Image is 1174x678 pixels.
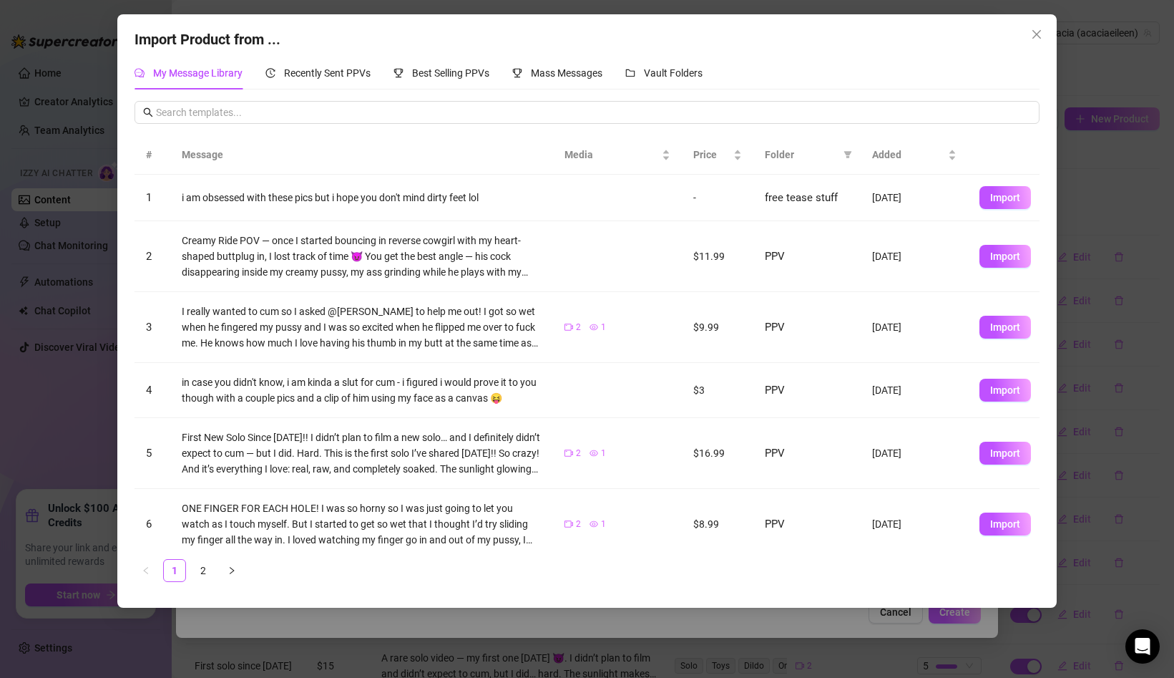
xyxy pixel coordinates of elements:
[682,135,753,175] th: Price
[146,321,152,334] span: 3
[163,559,186,582] li: 1
[765,447,785,460] span: PPV
[601,447,606,460] span: 1
[564,449,573,457] span: video-camera
[979,186,1031,209] button: Import
[576,321,581,334] span: 2
[765,321,785,334] span: PPV
[979,245,1031,268] button: Import
[553,135,682,175] th: Media
[146,447,152,460] span: 5
[576,447,581,460] span: 2
[682,292,753,363] td: $9.99
[134,559,157,582] button: left
[564,520,573,528] span: video-camera
[564,323,573,331] span: video-camera
[182,233,542,280] div: Creamy Ride POV — once I started bouncing in reverse cowgirl with my heart-shaped buttplug in, I ...
[682,363,753,418] td: $3
[146,191,152,204] span: 1
[625,68,635,78] span: folder
[644,67,703,79] span: Vault Folders
[693,147,730,163] span: Price
[872,147,945,163] span: Added
[156,105,1031,120] input: Search templates...
[682,221,753,292] td: $11.99
[146,250,152,263] span: 2
[765,191,838,204] span: free tease stuff
[153,67,243,79] span: My Message Library
[990,384,1020,396] span: Import
[182,430,542,477] div: First New Solo Since [DATE]!! I didn’t plan to film a new solo… and I definitely didn’t expect to...
[1025,23,1048,46] button: Close
[843,150,852,159] span: filter
[1025,29,1048,40] span: Close
[861,489,968,560] td: [DATE]
[220,559,243,582] button: right
[134,559,157,582] li: Previous Page
[192,560,214,581] a: 2
[601,518,606,531] span: 1
[590,323,598,331] span: eye
[182,190,542,205] div: i am obsessed with these pics but i hope you don't mind dirty feet lol
[1031,29,1042,40] span: close
[220,559,243,582] li: Next Page
[590,520,598,528] span: eye
[143,107,153,117] span: search
[284,67,371,79] span: Recently Sent PPVs
[192,559,215,582] li: 2
[1125,629,1160,664] div: Open Intercom Messenger
[146,518,152,531] span: 6
[990,518,1020,530] span: Import
[164,560,185,581] a: 1
[512,68,522,78] span: trophy
[979,379,1031,402] button: Import
[182,500,542,548] div: ONE FINGER FOR EACH HOLE! I was so horny so I was just going to let you watch as I touch myself. ...
[182,374,542,406] div: in case you didn't know, i am kinda a slut for cum - i figured i would prove it to you though wit...
[682,418,753,489] td: $16.99
[861,363,968,418] td: [DATE]
[979,442,1031,465] button: Import
[590,449,598,457] span: eye
[564,147,659,163] span: Media
[765,250,785,263] span: PPV
[682,489,753,560] td: $8.99
[576,518,581,531] span: 2
[134,68,145,78] span: comment
[134,31,280,48] span: Import Product from ...
[682,175,753,221] td: -
[979,316,1031,339] button: Import
[990,192,1020,203] span: Import
[861,418,968,489] td: [DATE]
[765,518,785,531] span: PPV
[601,321,606,334] span: 1
[979,513,1031,536] button: Import
[146,384,152,397] span: 4
[990,321,1020,333] span: Import
[861,292,968,363] td: [DATE]
[765,147,838,163] span: Folder
[765,384,785,397] span: PPV
[134,135,170,175] th: #
[861,175,968,221] td: [DATE]
[861,135,968,175] th: Added
[412,67,489,79] span: Best Selling PPVs
[228,566,236,575] span: right
[861,221,968,292] td: [DATE]
[393,68,403,78] span: trophy
[841,144,855,165] span: filter
[182,304,542,351] div: I really wanted to cum so I asked @[PERSON_NAME] to help me out! I got so wet when he fingered my...
[265,68,275,78] span: history
[990,447,1020,459] span: Import
[142,566,150,575] span: left
[170,135,553,175] th: Message
[990,251,1020,262] span: Import
[531,67,602,79] span: Mass Messages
